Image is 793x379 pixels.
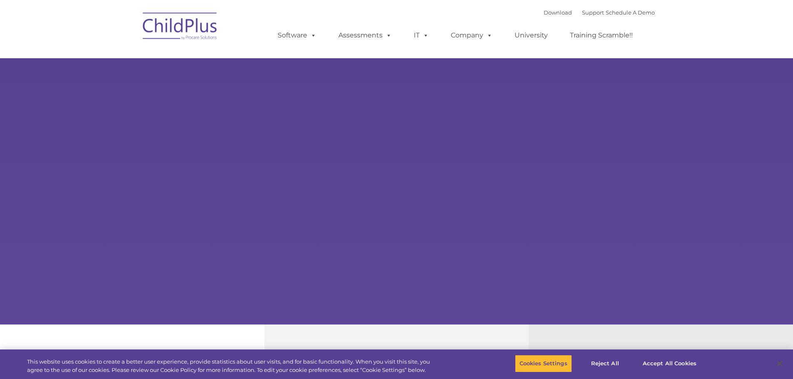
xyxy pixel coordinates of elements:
a: Support [582,9,604,16]
button: Close [771,354,789,373]
a: Training Scramble!! [562,27,641,44]
div: This website uses cookies to create a better user experience, provide statistics about user visit... [27,358,436,374]
a: Company [442,27,501,44]
button: Cookies Settings [515,355,572,372]
button: Accept All Cookies [638,355,701,372]
a: Download [544,9,572,16]
a: Assessments [330,27,400,44]
button: Reject All [579,355,631,372]
a: Software [269,27,325,44]
a: IT [405,27,437,44]
a: University [506,27,556,44]
img: ChildPlus by Procare Solutions [139,7,222,48]
a: Schedule A Demo [606,9,655,16]
font: | [544,9,655,16]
